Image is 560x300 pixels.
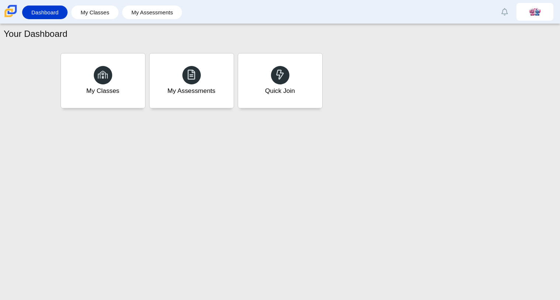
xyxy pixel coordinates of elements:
div: My Assessments [168,86,216,95]
h1: Your Dashboard [4,28,68,40]
div: Quick Join [265,86,295,95]
img: estefany.sotojimen.70hytX [529,6,541,18]
a: Dashboard [26,6,64,19]
a: My Classes [75,6,115,19]
a: My Assessments [149,53,234,108]
a: My Classes [61,53,145,108]
div: My Classes [86,86,120,95]
a: Alerts [497,4,513,20]
img: Carmen School of Science & Technology [3,3,18,19]
a: estefany.sotojimen.70hytX [516,3,553,21]
a: Carmen School of Science & Technology [3,14,18,20]
a: Quick Join [238,53,323,108]
a: My Assessments [126,6,179,19]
